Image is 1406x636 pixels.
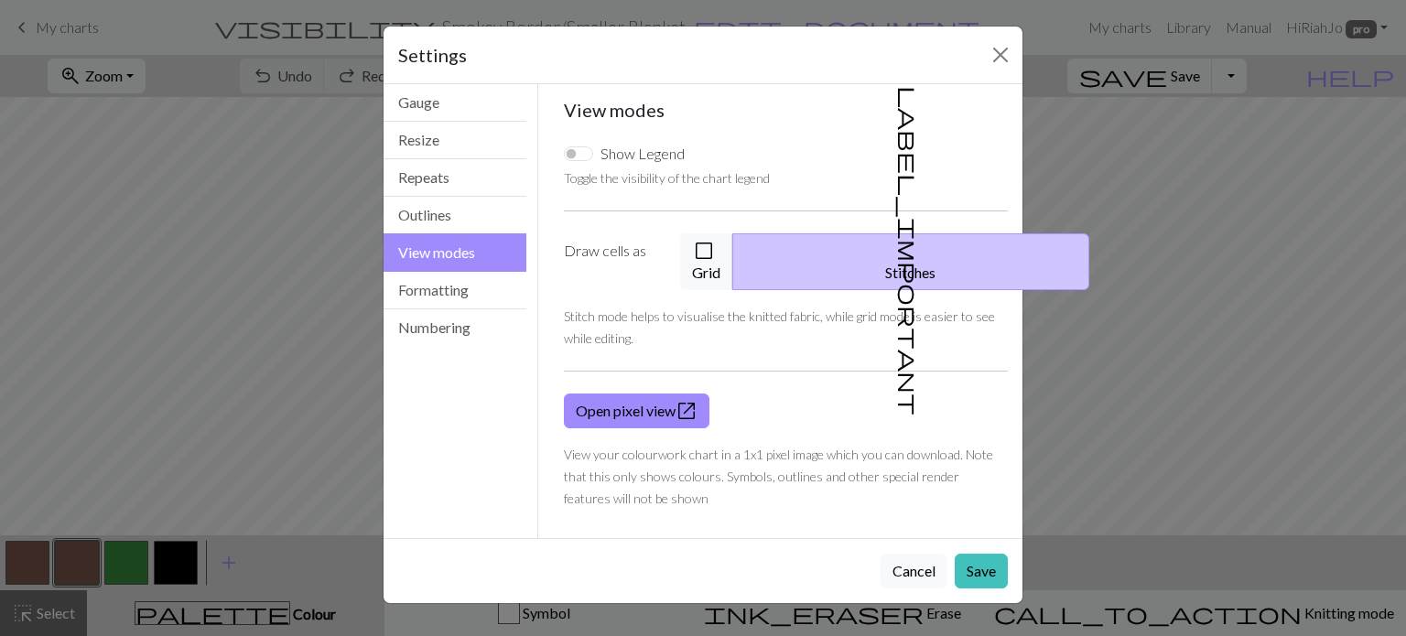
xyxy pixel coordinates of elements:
button: Close [986,40,1015,70]
button: Repeats [384,159,526,197]
button: Save [955,554,1008,588]
button: Numbering [384,309,526,346]
button: Outlines [384,197,526,234]
button: Resize [384,122,526,159]
small: View your colourwork chart in a 1x1 pixel image which you can download. Note that this only shows... [564,447,993,506]
button: Formatting [384,272,526,309]
label: Draw cells as [553,233,669,290]
span: check_box_outline_blank [693,238,715,264]
small: Stitch mode helps to visualise the knitted fabric, while grid mode is easier to see while editing. [564,308,995,346]
h5: View modes [564,99,1009,121]
button: Cancel [881,554,947,588]
a: Open pixel view [564,393,709,428]
small: Toggle the visibility of the chart legend [564,170,770,186]
button: Gauge [384,84,526,122]
span: open_in_new [676,398,698,424]
span: label_important [896,86,922,415]
button: Grid [680,233,733,290]
button: Stitches [732,233,1089,290]
button: View modes [384,233,526,272]
label: Show Legend [600,143,685,165]
h5: Settings [398,41,467,69]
